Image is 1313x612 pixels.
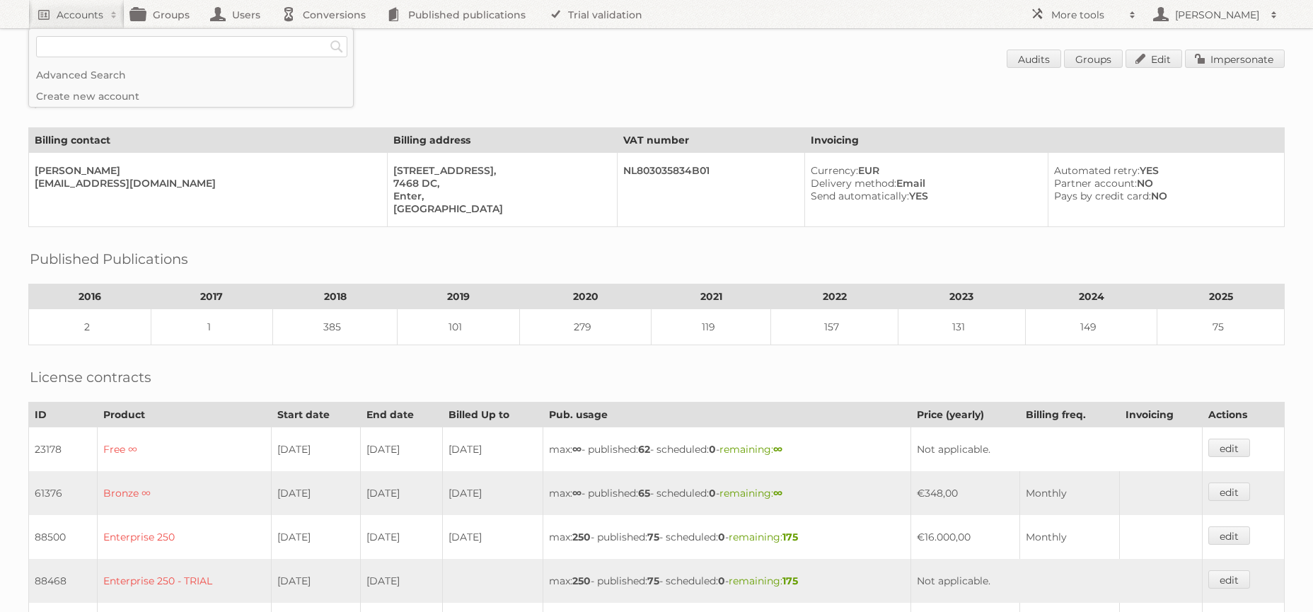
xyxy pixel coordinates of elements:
[718,575,725,587] strong: 0
[782,575,798,587] strong: 175
[360,471,442,515] td: [DATE]
[272,427,361,472] td: [DATE]
[29,471,98,515] td: 61376
[718,531,725,543] strong: 0
[1126,50,1182,68] a: Edit
[273,284,398,309] th: 2018
[572,531,591,543] strong: 250
[1054,177,1137,190] span: Partner account:
[1208,570,1250,589] a: edit
[97,403,272,427] th: Product
[543,471,910,515] td: max: - published: - scheduled: -
[97,471,272,515] td: Bronze ∞
[29,515,98,559] td: 88500
[572,487,582,500] strong: ∞
[272,515,361,559] td: [DATE]
[30,366,151,388] h2: License contracts
[151,284,273,309] th: 2017
[543,403,910,427] th: Pub. usage
[326,36,347,57] input: Search
[387,128,617,153] th: Billing address
[729,531,798,543] span: remaining:
[719,443,782,456] span: remaining:
[1054,164,1273,177] div: YES
[272,403,361,427] th: Start date
[804,128,1284,153] th: Invoicing
[910,515,1019,559] td: €16.000,00
[1203,403,1285,427] th: Actions
[910,403,1019,427] th: Price (yearly)
[393,190,606,202] div: Enter,
[709,443,716,456] strong: 0
[652,284,771,309] th: 2021
[1208,439,1250,457] a: edit
[729,575,798,587] span: remaining:
[1208,526,1250,545] a: edit
[543,559,910,603] td: max: - published: - scheduled: -
[811,190,909,202] span: Send automatically:
[1020,515,1120,559] td: Monthly
[1157,284,1285,309] th: 2025
[442,515,543,559] td: [DATE]
[638,443,650,456] strong: 62
[1007,50,1061,68] a: Audits
[29,309,151,345] td: 2
[393,164,606,177] div: [STREET_ADDRESS],
[572,443,582,456] strong: ∞
[898,309,1026,345] td: 131
[617,128,804,153] th: VAT number
[442,427,543,472] td: [DATE]
[811,164,858,177] span: Currency:
[272,559,361,603] td: [DATE]
[773,487,782,500] strong: ∞
[1054,177,1273,190] div: NO
[360,515,442,559] td: [DATE]
[647,575,659,587] strong: 75
[1054,190,1151,202] span: Pays by credit card:
[360,427,442,472] td: [DATE]
[28,50,1285,71] h1: Account 18274: Coulisse B.V.
[543,515,910,559] td: max: - published: - scheduled: -
[910,471,1019,515] td: €348,00
[29,86,353,107] a: Create new account
[1020,471,1120,515] td: Monthly
[29,128,388,153] th: Billing contact
[1051,8,1122,22] h2: More tools
[393,177,606,190] div: 7468 DC,
[910,427,1202,472] td: Not applicable.
[617,153,804,227] td: NL803035834B01
[393,202,606,215] div: [GEOGRAPHIC_DATA]
[811,190,1037,202] div: YES
[519,309,652,345] td: 279
[1208,483,1250,501] a: edit
[572,575,591,587] strong: 250
[35,177,376,190] div: [EMAIL_ADDRESS][DOMAIN_NAME]
[1119,403,1202,427] th: Invoicing
[1054,164,1140,177] span: Automated retry:
[35,164,376,177] div: [PERSON_NAME]
[398,309,520,345] td: 101
[771,309,898,345] td: 157
[1157,309,1285,345] td: 75
[1025,284,1157,309] th: 2024
[1054,190,1273,202] div: NO
[442,403,543,427] th: Billed Up to
[29,64,353,86] a: Advanced Search
[652,309,771,345] td: 119
[398,284,520,309] th: 2019
[773,443,782,456] strong: ∞
[29,284,151,309] th: 2016
[29,559,98,603] td: 88468
[782,531,798,543] strong: 175
[273,309,398,345] td: 385
[898,284,1026,309] th: 2023
[360,559,442,603] td: [DATE]
[1172,8,1263,22] h2: [PERSON_NAME]
[30,248,188,270] h2: Published Publications
[519,284,652,309] th: 2020
[811,177,1037,190] div: Email
[910,559,1202,603] td: Not applicable.
[719,487,782,500] span: remaining:
[57,8,103,22] h2: Accounts
[811,177,896,190] span: Delivery method:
